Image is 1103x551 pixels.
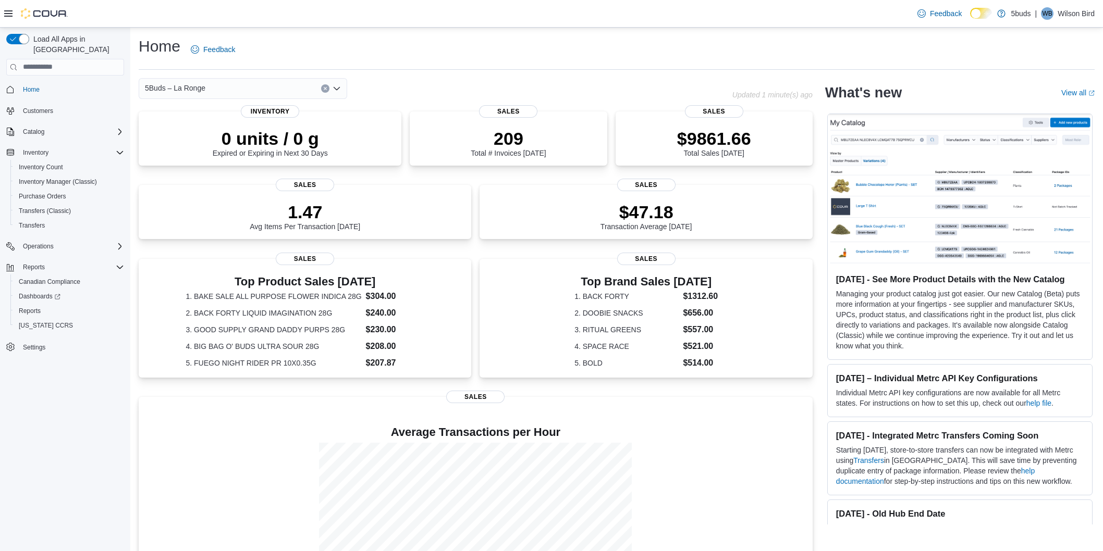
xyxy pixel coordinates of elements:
h3: Top Brand Sales [DATE] [574,275,718,288]
dd: $230.00 [366,323,424,336]
dt: 5. FUEGO NIGHT RIDER PR 10X0.35G [186,358,361,368]
span: Home [23,85,40,94]
a: Transfers [853,456,884,465]
dd: $557.00 [683,323,718,336]
span: Settings [23,343,45,352]
span: Feedback [930,8,962,19]
dt: 1. BACK FORTY [574,291,679,302]
button: Inventory Count [10,160,128,174]
p: $47.18 [600,202,692,222]
a: Transfers (Classic) [15,205,75,217]
a: Purchase Orders [15,190,70,203]
span: Sales [276,253,334,265]
dd: $207.87 [366,357,424,369]
h3: [DATE] – Individual Metrc API Key Configurations [836,373,1084,383]
a: help file [1026,399,1051,407]
a: View allExternal link [1061,89,1095,97]
a: Inventory Count [15,161,67,173]
span: Dashboards [15,290,124,303]
dd: $208.00 [366,340,424,353]
a: Feedback [913,3,966,24]
button: Home [2,82,128,97]
button: Operations [19,240,58,253]
button: Reports [2,260,128,274]
p: Managing your product catalog just got easier. Our new Catalog (Beta) puts more information at yo... [836,289,1084,351]
dd: $240.00 [366,307,424,319]
button: Customers [2,103,128,118]
p: 0 units / 0 g [213,128,328,149]
a: help documentation [836,467,1035,485]
a: Transfers [15,219,49,232]
dt: 2. BACK FORTY LIQUID IMAGINATION 28G [186,308,361,318]
span: Sales [685,105,743,118]
button: Clear input [321,84,329,93]
button: Canadian Compliance [10,274,128,289]
dd: $1312.60 [683,290,718,303]
span: 5Buds – La Ronge [145,82,205,94]
button: [US_STATE] CCRS [10,318,128,333]
span: Settings [19,340,124,353]
span: Sales [276,179,334,191]
span: Reports [23,263,45,271]
span: Sales [617,179,676,191]
h1: Home [139,36,180,57]
div: Wilson Bird [1041,7,1053,20]
h3: Top Product Sales [DATE] [186,275,424,288]
button: Operations [2,239,128,254]
p: Updated 1 minute(s) ago [732,91,813,99]
a: Canadian Compliance [15,275,84,288]
button: Transfers [10,218,128,233]
a: Settings [19,341,50,354]
dd: $656.00 [683,307,718,319]
p: 5buds [1011,7,1031,20]
span: Catalog [23,128,44,136]
a: Reports [15,305,45,317]
nav: Complex example [6,78,124,382]
button: Inventory [2,145,128,160]
button: Open list of options [333,84,341,93]
span: Inventory Manager (Classic) [19,178,97,186]
span: Transfers (Classic) [15,205,124,217]
button: Reports [19,261,49,273]
p: 209 [471,128,546,149]
div: Expired or Expiring in Next 30 Days [213,128,328,157]
span: Load All Apps in [GEOGRAPHIC_DATA] [29,34,124,55]
button: Inventory Manager (Classic) [10,174,128,189]
dt: 4. BIG BAG O' BUDS ULTRA SOUR 28G [186,341,361,352]
span: Sales [446,391,505,403]
svg: External link [1088,90,1095,96]
button: Catalog [19,126,48,138]
span: Sales [479,105,537,118]
h2: What's new [825,84,902,101]
span: Operations [23,242,54,251]
dt: 1. BAKE SALE ALL PURPOSE FLOWER INDICA 28G [186,291,361,302]
button: Purchase Orders [10,189,128,204]
span: Canadian Compliance [19,278,80,286]
span: Inventory Manager (Classic) [15,176,124,188]
span: Operations [19,240,124,253]
span: Transfers [15,219,124,232]
p: Wilson Bird [1058,7,1095,20]
p: | [1035,7,1037,20]
span: Sales [617,253,676,265]
span: Customers [23,107,53,115]
a: [US_STATE] CCRS [15,319,77,332]
span: Inventory [19,146,124,159]
button: Transfers (Classic) [10,204,128,218]
h4: Average Transactions per Hour [147,426,804,439]
span: [US_STATE] CCRS [19,321,73,330]
span: Inventory Count [19,163,63,171]
button: Inventory [19,146,53,159]
div: Total Sales [DATE] [677,128,751,157]
dt: 3. RITUAL GREENS [574,324,679,335]
span: Transfers (Classic) [19,207,71,215]
h3: [DATE] - Old Hub End Date [836,508,1084,519]
h3: [DATE] - Integrated Metrc Transfers Coming Soon [836,430,1084,441]
dt: 4. SPACE RACE [574,341,679,352]
img: Cova [21,8,68,19]
a: Feedback [187,39,239,60]
a: Home [19,83,44,96]
span: Inventory [241,105,299,118]
span: Customers [19,104,124,117]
